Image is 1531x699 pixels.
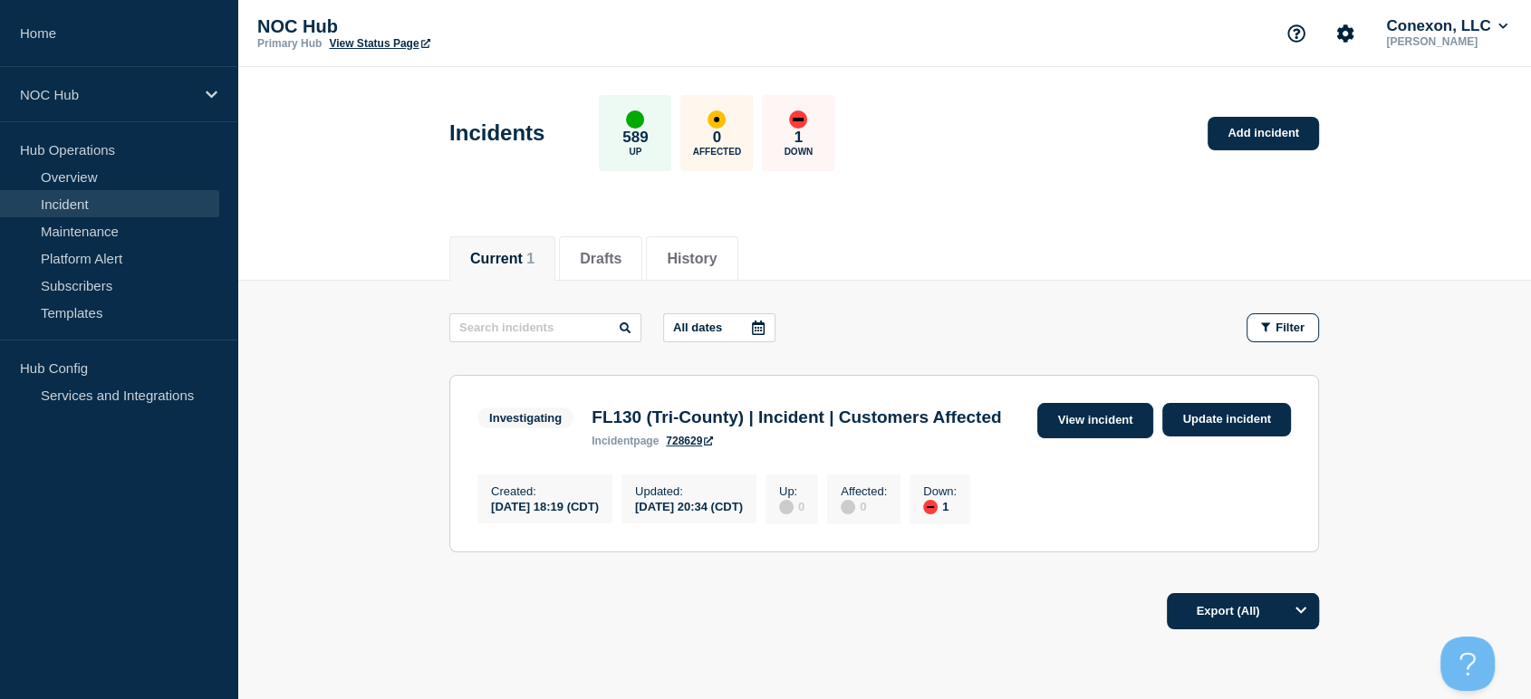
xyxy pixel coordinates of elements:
div: 1 [923,498,957,514]
div: [DATE] 20:34 (CDT) [635,498,743,513]
span: Filter [1276,321,1305,334]
a: View incident [1037,403,1154,438]
button: Account settings [1326,14,1364,53]
p: Down : [923,484,957,498]
h3: FL130 (Tri-County) | Incident | Customers Affected [592,407,1001,427]
span: 1 [526,251,534,266]
h1: Incidents [449,120,544,146]
div: 0 [779,498,804,514]
button: Drafts [580,251,621,267]
button: Export (All) [1167,593,1319,629]
input: Search incidents [449,313,641,342]
a: Add incident [1208,117,1319,150]
div: disabled [841,500,855,514]
div: [DATE] 18:19 (CDT) [491,498,599,513]
p: All dates [673,321,722,334]
span: incident [592,435,633,447]
div: down [789,110,807,129]
p: 589 [622,129,648,147]
div: down [923,500,938,514]
p: 1 [794,129,803,147]
span: Investigating [477,407,573,428]
p: Affected [693,147,741,157]
p: Affected : [841,484,887,498]
button: Support [1277,14,1315,53]
p: Up : [779,484,804,498]
button: Conexon, LLC [1382,17,1511,35]
button: Current 1 [470,251,534,267]
iframe: Help Scout Beacon - Open [1440,637,1495,691]
p: NOC Hub [257,16,620,37]
button: Filter [1247,313,1319,342]
div: disabled [779,500,794,514]
p: Down [785,147,814,157]
p: Primary Hub [257,37,322,50]
a: Update incident [1162,403,1291,436]
p: Up [629,147,641,157]
div: up [626,110,644,129]
p: Created : [491,484,599,498]
a: 728629 [666,435,713,447]
a: View Status Page [329,37,429,50]
button: Options [1283,593,1319,629]
div: 0 [841,498,887,514]
p: NOC Hub [20,87,194,102]
p: [PERSON_NAME] [1382,35,1511,48]
p: page [592,435,659,447]
button: History [667,251,717,267]
div: affected [708,110,726,129]
button: All dates [663,313,775,342]
p: Updated : [635,484,743,498]
p: 0 [713,129,721,147]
